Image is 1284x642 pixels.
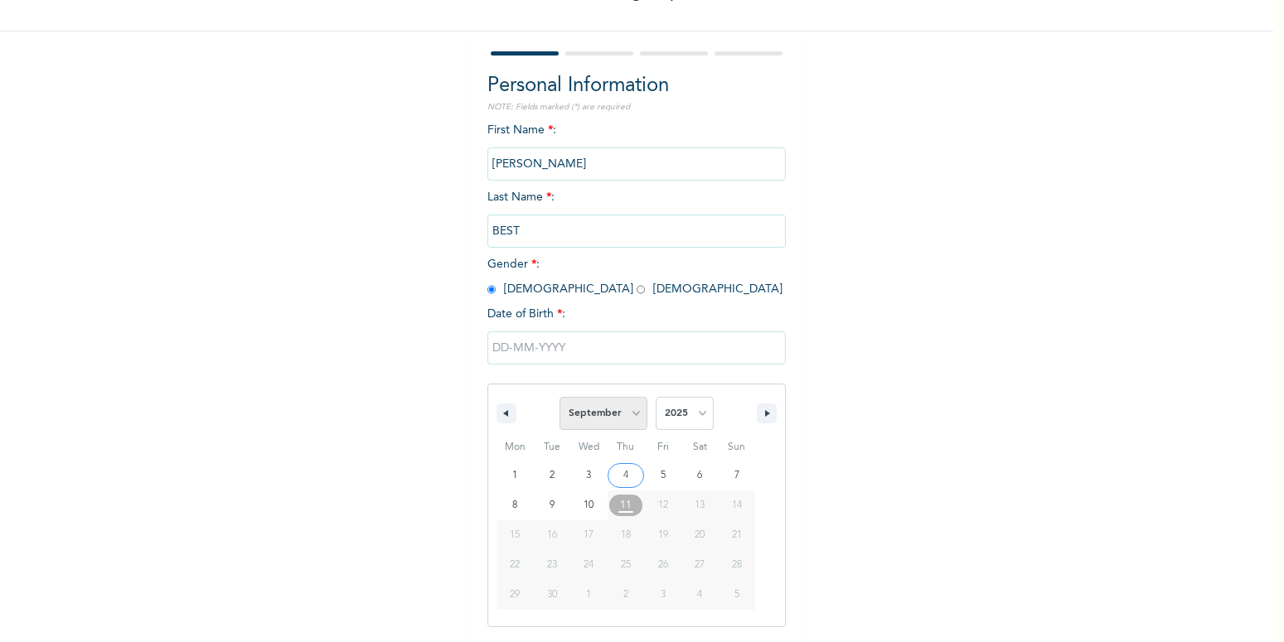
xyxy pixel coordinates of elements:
button: 26 [644,550,681,580]
span: Sat [681,434,719,461]
span: 5 [661,461,666,490]
button: 7 [718,461,755,490]
button: 1 [497,461,534,490]
span: 8 [512,490,517,520]
button: 3 [570,461,608,490]
span: Fri [644,434,681,461]
button: 14 [718,490,755,520]
button: 8 [497,490,534,520]
span: 16 [547,520,557,550]
span: 27 [695,550,705,580]
span: 20 [695,520,705,550]
button: 19 [644,520,681,550]
button: 27 [681,550,719,580]
span: First Name : [487,124,786,170]
button: 6 [681,461,719,490]
span: 25 [621,550,631,580]
button: 30 [534,580,571,610]
span: 22 [510,550,520,580]
button: 17 [570,520,608,550]
span: 30 [547,580,557,610]
span: 2 [550,461,555,490]
span: 1 [512,461,517,490]
button: 12 [644,490,681,520]
button: 25 [608,550,645,580]
button: 5 [644,461,681,490]
span: 18 [621,520,631,550]
button: 28 [718,550,755,580]
span: 7 [734,461,739,490]
span: 12 [658,490,668,520]
span: Wed [570,434,608,461]
button: 23 [534,550,571,580]
span: Mon [497,434,534,461]
input: Enter your last name [487,215,786,248]
span: Sun [718,434,755,461]
span: 14 [732,490,742,520]
button: 9 [534,490,571,520]
span: Tue [534,434,571,461]
button: 16 [534,520,571,550]
button: 4 [608,461,645,490]
span: 9 [550,490,555,520]
button: 2 [534,461,571,490]
button: 13 [681,490,719,520]
input: Enter your first name [487,147,786,181]
button: 24 [570,550,608,580]
h2: Personal Information [487,71,786,101]
button: 11 [608,490,645,520]
span: 19 [658,520,668,550]
span: 13 [695,490,705,520]
p: NOTE: Fields marked (*) are required [487,101,786,113]
button: 22 [497,550,534,580]
span: 10 [584,490,594,520]
button: 20 [681,520,719,550]
button: 18 [608,520,645,550]
span: 24 [584,550,594,580]
span: 28 [732,550,742,580]
span: Gender : [DEMOGRAPHIC_DATA] [DEMOGRAPHIC_DATA] [487,258,783,295]
span: Last Name : [487,191,786,237]
input: DD-MM-YYYY [487,331,786,364]
button: 15 [497,520,534,550]
span: 29 [510,580,520,610]
span: 21 [732,520,742,550]
button: 21 [718,520,755,550]
span: Thu [608,434,645,461]
button: 10 [570,490,608,520]
span: 3 [586,461,591,490]
span: 26 [658,550,668,580]
span: 23 [547,550,557,580]
span: 6 [697,461,702,490]
span: 4 [623,461,628,490]
button: 29 [497,580,534,610]
span: 17 [584,520,594,550]
span: Date of Birth : [487,306,565,323]
span: 15 [510,520,520,550]
span: 11 [620,490,632,520]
